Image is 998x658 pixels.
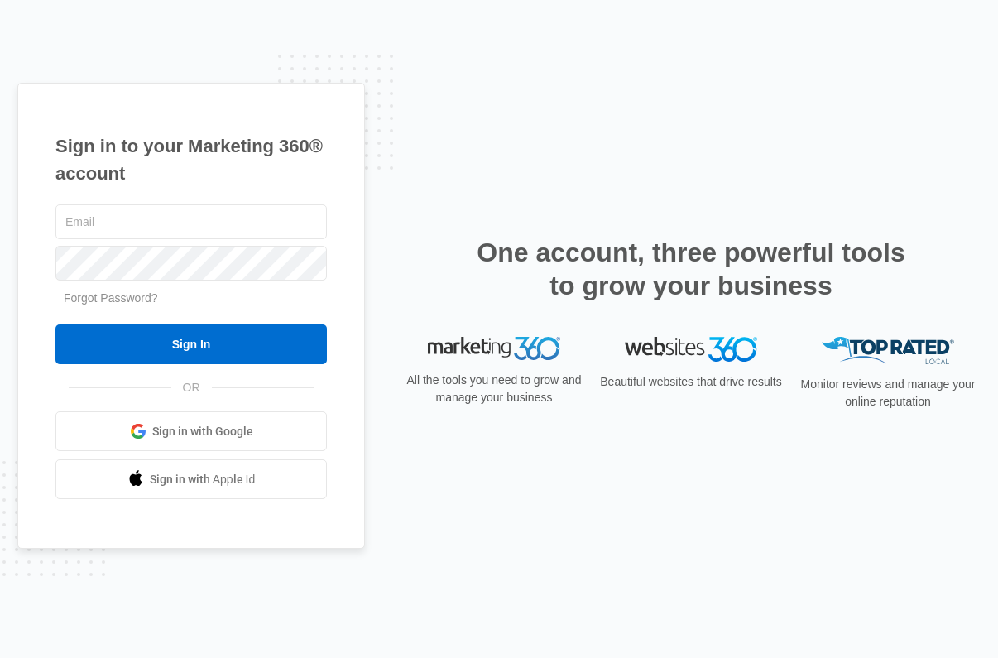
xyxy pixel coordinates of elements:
h1: Sign in to your Marketing 360® account [55,132,327,187]
h2: One account, three powerful tools to grow your business [472,236,910,302]
span: OR [171,379,212,396]
a: Sign in with Google [55,411,327,451]
input: Sign In [55,324,327,364]
a: Sign in with Apple Id [55,459,327,499]
p: All the tools you need to grow and manage your business [401,372,587,406]
img: Websites 360 [625,337,757,361]
input: Email [55,204,327,239]
p: Monitor reviews and manage your online reputation [795,376,981,411]
a: Forgot Password? [64,291,158,305]
img: Marketing 360 [428,337,560,360]
span: Sign in with Google [152,423,253,440]
img: Top Rated Local [822,337,954,364]
span: Sign in with Apple Id [150,471,256,488]
p: Beautiful websites that drive results [598,373,784,391]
